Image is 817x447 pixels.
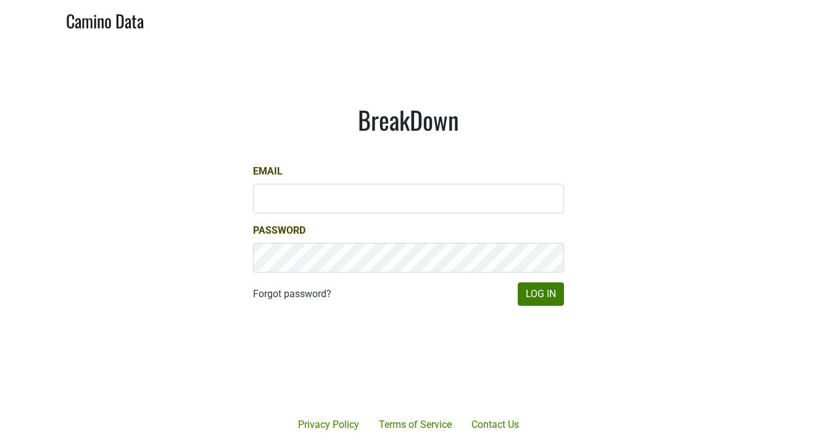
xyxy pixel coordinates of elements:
button: Log In [518,282,564,306]
a: Camino Data [66,5,144,34]
a: Privacy Policy [288,412,369,437]
h1: BreakDown [253,105,564,134]
a: Contact Us [462,412,529,437]
a: Forgot password? [253,287,331,301]
label: Email [253,164,283,179]
a: Terms of Service [369,412,462,437]
label: Password [253,223,305,238]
